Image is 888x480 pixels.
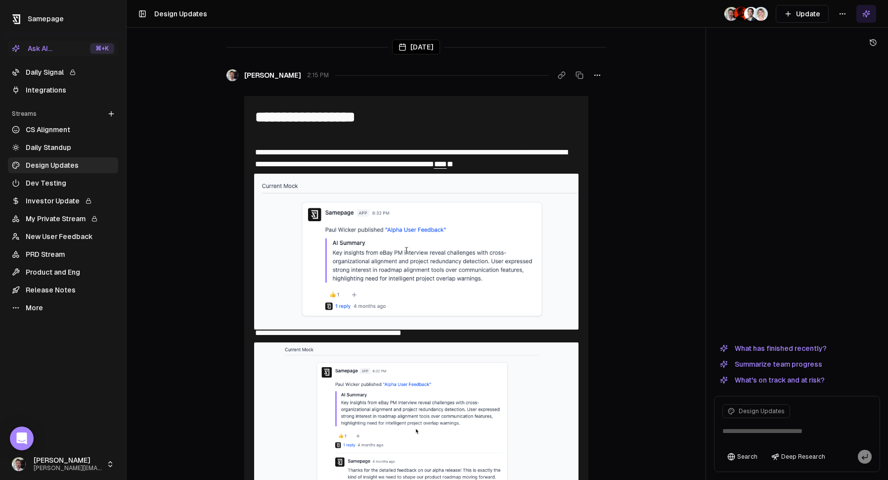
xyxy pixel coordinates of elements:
[744,7,758,21] img: _image
[714,342,833,354] button: What has finished recently?
[12,457,26,471] img: _image
[8,106,118,122] div: Streams
[766,450,830,464] button: Deep Research
[8,175,118,191] a: Dev Testing
[776,5,829,23] button: Update
[12,44,52,53] div: Ask AI...
[34,465,102,472] span: [PERSON_NAME][EMAIL_ADDRESS]
[8,246,118,262] a: PRD Stream
[90,43,114,54] div: ⌘ +K
[714,358,828,370] button: Summarize team progress
[307,71,329,79] span: 2:15 PM
[8,193,118,209] a: Investor Update
[34,456,102,465] span: [PERSON_NAME]
[8,229,118,244] a: New User Feedback
[8,282,118,298] a: Release Notes
[724,7,738,21] img: _image
[10,427,34,450] div: Open Intercom Messenger
[8,300,118,316] a: More
[226,69,238,81] img: _image
[8,82,118,98] a: Integrations
[254,174,578,330] img: 2025-08-20_14-07-24.png
[392,40,440,54] div: [DATE]
[8,157,118,173] a: Design Updates
[8,140,118,155] a: Daily Standup
[8,264,118,280] a: Product and Eng
[8,211,118,227] a: My Private Stream
[8,64,118,80] a: Daily Signal
[8,452,118,476] button: [PERSON_NAME][PERSON_NAME][EMAIL_ADDRESS]
[154,10,207,18] span: Design Updates
[28,15,64,23] span: Samepage
[8,122,118,138] a: CS Alignment
[734,7,748,21] img: _image
[8,41,118,56] button: Ask AI...⌘+K
[739,407,785,415] span: Design Updates
[244,70,301,80] span: [PERSON_NAME]
[714,374,831,386] button: What's on track and at risk?
[722,450,762,464] button: Search
[754,7,768,21] img: _image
